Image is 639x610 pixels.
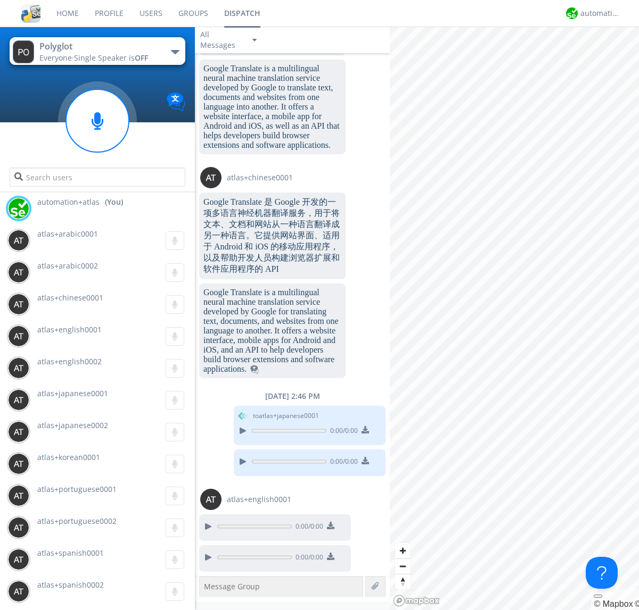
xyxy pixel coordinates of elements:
a: Mapbox logo [393,595,440,607]
img: 373638.png [200,167,222,188]
img: 373638.png [13,40,34,63]
img: download media button [362,457,369,464]
div: [DATE] 2:46 PM [195,391,390,402]
dc-p: Google Translate is a multilingual neural machine translation service developed by Google to tran... [203,64,341,150]
img: cddb5a64eb264b2086981ab96f4c1ba7 [21,4,40,23]
span: atlas+english0001 [37,324,102,335]
a: Mapbox [594,599,633,608]
span: atlas+chinese0001 [37,293,103,303]
span: atlas+spanish0001 [37,548,104,558]
img: 373638.png [8,485,29,506]
span: 0:00 / 0:00 [292,522,323,533]
span: This is a translated message [250,364,259,373]
button: PolyglotEveryone·Single Speaker isOFF [10,37,185,65]
button: Reset bearing to north [395,574,411,589]
span: atlas+english0002 [37,356,102,366]
button: Zoom in [395,543,411,558]
img: 373638.png [8,325,29,347]
div: (You) [105,197,123,207]
span: atlas+japanese0001 [37,388,108,398]
dc-p: Google Translate is a multilingual neural machine translation service developed by Google for tra... [203,288,341,374]
span: Single Speaker is [74,53,148,63]
img: 373638.png [8,517,29,538]
img: translated-message [250,365,259,374]
input: Search users [10,168,185,187]
img: 373638.png [8,549,29,570]
span: atlas+portuguese0001 [37,484,117,494]
span: 0:00 / 0:00 [326,426,358,438]
iframe: Toggle Customer Support [586,557,618,589]
img: 373638.png [8,389,29,411]
span: atlas+portuguese0002 [37,516,117,526]
span: atlas+spanish0002 [37,580,104,590]
span: OFF [135,53,148,63]
img: download media button [362,426,369,433]
span: atlas+korean0001 [37,452,100,462]
span: atlas+arabic0002 [37,261,98,271]
img: caret-down-sm.svg [252,39,257,41]
img: 373638.png [8,294,29,315]
div: Everyone · [39,53,159,63]
span: atlas+arabic0001 [37,229,98,239]
img: download media button [327,522,334,529]
img: Translation enabled [167,93,185,111]
span: 0:00 / 0:00 [292,553,323,564]
span: Reset bearing to north [395,574,411,589]
span: atlas+japanese0002 [37,420,108,430]
span: automation+atlas [37,197,100,207]
img: 373638.png [8,581,29,602]
img: 373638.png [8,230,29,251]
span: 0:00 / 0:00 [326,457,358,469]
img: d2d01cd9b4174d08988066c6d424eccd [566,7,578,19]
button: Toggle attribution [594,595,602,598]
div: All Messages [200,29,243,51]
span: atlas+english0001 [227,494,291,505]
img: 373638.png [8,421,29,442]
button: Zoom out [395,558,411,574]
img: d2d01cd9b4174d08988066c6d424eccd [8,198,29,219]
span: atlas+chinese0001 [227,172,293,183]
img: 373638.png [8,357,29,379]
div: automation+atlas [580,8,620,19]
img: download media button [327,553,334,560]
span: to atlas+japanese0001 [253,411,319,421]
div: Polyglot [39,40,159,53]
dc-p: Google Translate 是 Google 开发的一项多语言神经机器翻译服务，用于将文本、文档和网站从一种语言翻译成另一种语言。它提供网站界面、适用于 Android 和 iOS 的移动... [203,197,341,275]
img: 373638.png [200,489,222,510]
img: 373638.png [8,262,29,283]
img: 373638.png [8,453,29,474]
